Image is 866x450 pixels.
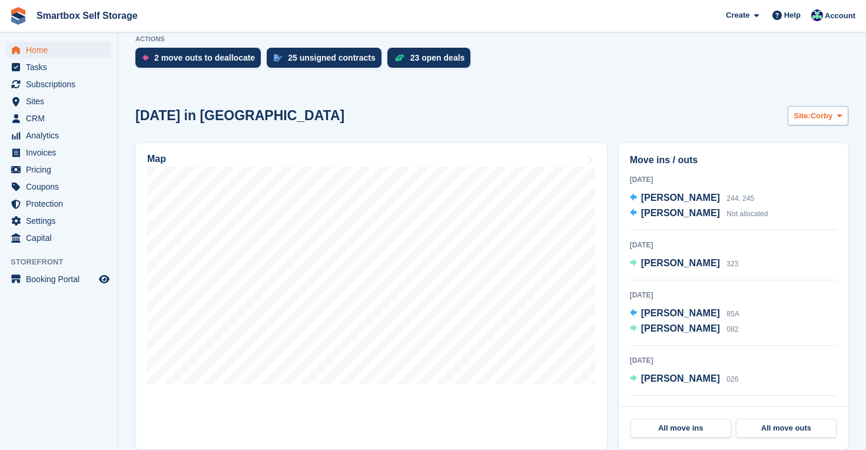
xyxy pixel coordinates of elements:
[11,256,117,268] span: Storefront
[26,213,97,229] span: Settings
[135,48,267,74] a: 2 move outs to deallocate
[135,35,848,43] p: ACTIONS
[641,308,720,318] span: [PERSON_NAME]
[641,258,720,268] span: [PERSON_NAME]
[736,419,837,438] a: All move outs
[9,7,27,25] img: stora-icon-8386f47178a22dfd0bd8f6a31ec36ba5ce8667c1dd55bd0f319d3a0aa187defe.svg
[26,76,97,92] span: Subscriptions
[726,194,754,203] span: 244, 245
[630,290,837,300] div: [DATE]
[630,191,754,206] a: [PERSON_NAME] 244, 245
[631,419,731,438] a: All move ins
[630,405,837,416] div: [DATE]
[6,76,111,92] a: menu
[726,260,738,268] span: 323
[811,110,833,122] span: Corby
[641,208,720,218] span: [PERSON_NAME]
[630,240,837,250] div: [DATE]
[147,154,166,164] h2: Map
[142,54,148,61] img: move_outs_to_deallocate_icon-f764333ba52eb49d3ac5e1228854f67142a1ed5810a6f6cc68b1a99e826820c5.svg
[274,54,282,61] img: contract_signature_icon-13c848040528278c33f63329250d36e43548de30e8caae1d1a13099fd9432cc5.svg
[6,110,111,127] a: menu
[6,178,111,195] a: menu
[26,42,97,58] span: Home
[784,9,801,21] span: Help
[410,53,465,62] div: 23 open deals
[6,59,111,75] a: menu
[26,230,97,246] span: Capital
[267,48,387,74] a: 25 unsigned contracts
[288,53,376,62] div: 25 unsigned contracts
[630,206,768,221] a: [PERSON_NAME] Not allocated
[641,323,720,333] span: [PERSON_NAME]
[6,42,111,58] a: menu
[387,48,477,74] a: 23 open deals
[6,196,111,212] a: menu
[726,9,749,21] span: Create
[726,375,738,383] span: 026
[26,59,97,75] span: Tasks
[726,210,768,218] span: Not allocated
[26,93,97,110] span: Sites
[97,272,111,286] a: Preview store
[154,53,255,62] div: 2 move outs to deallocate
[394,54,404,62] img: deal-1b604bf984904fb50ccaf53a9ad4b4a5d6e5aea283cecdc64d6e3604feb123c2.svg
[630,174,837,185] div: [DATE]
[788,106,848,125] button: Site: Corby
[726,310,739,318] span: 85A
[630,256,739,272] a: [PERSON_NAME] 323
[630,306,739,322] a: [PERSON_NAME] 85A
[6,127,111,144] a: menu
[630,372,739,387] a: [PERSON_NAME] 026
[26,271,97,287] span: Booking Portal
[6,93,111,110] a: menu
[630,355,837,366] div: [DATE]
[26,144,97,161] span: Invoices
[641,373,720,383] span: [PERSON_NAME]
[630,322,739,337] a: [PERSON_NAME] 082
[6,144,111,161] a: menu
[32,6,142,25] a: Smartbox Self Storage
[825,10,855,22] span: Account
[6,230,111,246] a: menu
[135,143,607,449] a: Map
[641,193,720,203] span: [PERSON_NAME]
[630,153,837,167] h2: Move ins / outs
[26,161,97,178] span: Pricing
[26,178,97,195] span: Coupons
[726,325,738,333] span: 082
[794,110,811,122] span: Site:
[6,213,111,229] a: menu
[6,271,111,287] a: menu
[26,110,97,127] span: CRM
[811,9,823,21] img: Roger Canham
[26,127,97,144] span: Analytics
[135,108,344,124] h2: [DATE] in [GEOGRAPHIC_DATA]
[6,161,111,178] a: menu
[26,196,97,212] span: Protection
